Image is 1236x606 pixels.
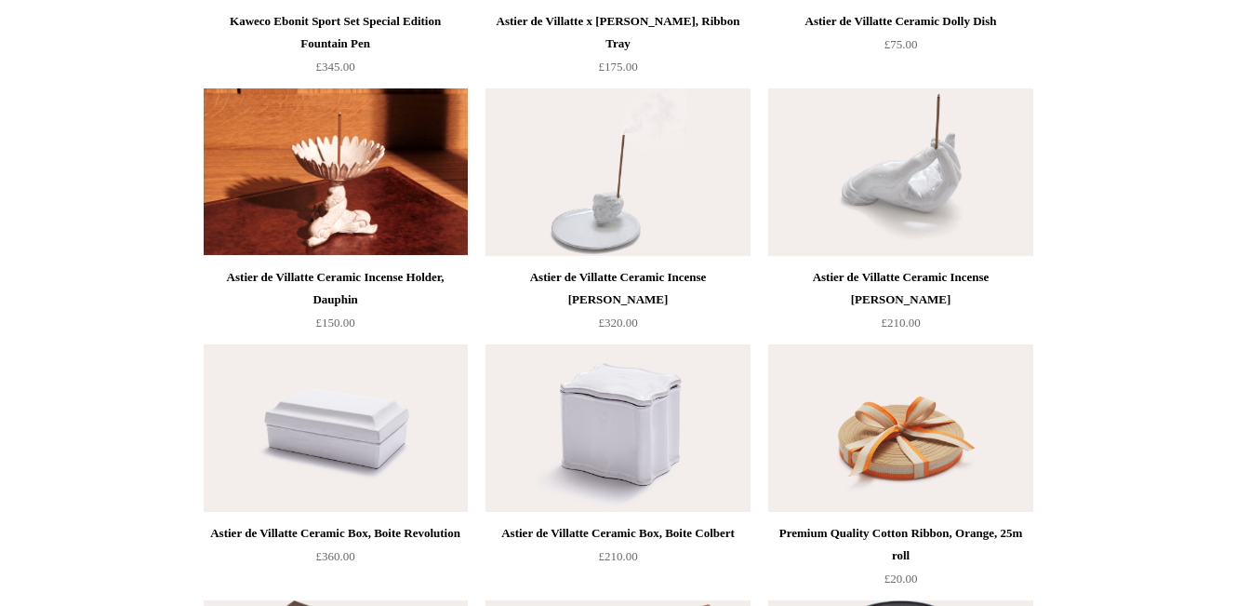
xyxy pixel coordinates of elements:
[884,37,918,51] span: £75.00
[485,88,750,256] img: Astier de Villatte Ceramic Incense Holder, Antoinette
[315,316,354,330] span: £150.00
[315,549,354,563] span: £360.00
[881,316,920,330] span: £210.00
[204,88,468,256] img: Astier de Villatte Ceramic Incense Holder, Dauphin
[485,266,750,343] a: Astier de Villatte Ceramic Incense [PERSON_NAME] £320.00
[768,344,1032,512] a: Premium Quality Cotton Ribbon, Orange, 25m roll Premium Quality Cotton Ribbon, Orange, 25m roll
[485,10,750,87] a: Astier de Villatte x [PERSON_NAME], Ribbon Tray £175.00
[768,88,1032,256] a: Astier de Villatte Ceramic Incense Holder, Serena Astier de Villatte Ceramic Incense Holder, Serena
[204,10,468,87] a: Kaweco Ebonit Sport Set Special Edition Fountain Pen £345.00
[884,572,918,586] span: £20.00
[208,10,463,55] div: Kaweco Ebonit Sport Set Special Edition Fountain Pen
[768,266,1032,343] a: Astier de Villatte Ceramic Incense [PERSON_NAME] £210.00
[490,522,745,545] div: Astier de Villatte Ceramic Box, Boite Colbert
[204,266,468,343] a: Astier de Villatte Ceramic Incense Holder, Dauphin £150.00
[768,522,1032,599] a: Premium Quality Cotton Ribbon, Orange, 25m roll £20.00
[485,522,750,599] a: Astier de Villatte Ceramic Box, Boite Colbert £210.00
[204,88,468,256] a: Astier de Villatte Ceramic Incense Holder, Dauphin Astier de Villatte Ceramic Incense Holder, Dau...
[315,60,354,74] span: £345.00
[490,266,745,311] div: Astier de Villatte Ceramic Incense [PERSON_NAME]
[598,549,637,563] span: £210.00
[598,60,637,74] span: £175.00
[204,344,468,512] img: Astier de Villatte Ceramic Box, Boite Revolution
[204,522,468,599] a: Astier de Villatte Ceramic Box, Boite Revolution £360.00
[490,10,745,55] div: Astier de Villatte x [PERSON_NAME], Ribbon Tray
[208,522,463,545] div: Astier de Villatte Ceramic Box, Boite Revolution
[773,10,1028,33] div: Astier de Villatte Ceramic Dolly Dish
[485,344,750,512] a: Astier de Villatte Ceramic Box, Boite Colbert Astier de Villatte Ceramic Box, Boite Colbert
[485,344,750,512] img: Astier de Villatte Ceramic Box, Boite Colbert
[485,88,750,256] a: Astier de Villatte Ceramic Incense Holder, Antoinette Astier de Villatte Ceramic Incense Holder, ...
[773,266,1028,311] div: Astier de Villatte Ceramic Incense [PERSON_NAME]
[768,88,1032,256] img: Astier de Villatte Ceramic Incense Holder, Serena
[598,316,637,330] span: £320.00
[768,344,1032,512] img: Premium Quality Cotton Ribbon, Orange, 25m roll
[773,522,1028,567] div: Premium Quality Cotton Ribbon, Orange, 25m roll
[208,266,463,311] div: Astier de Villatte Ceramic Incense Holder, Dauphin
[204,344,468,512] a: Astier de Villatte Ceramic Box, Boite Revolution Astier de Villatte Ceramic Box, Boite Revolution
[768,10,1032,87] a: Astier de Villatte Ceramic Dolly Dish £75.00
